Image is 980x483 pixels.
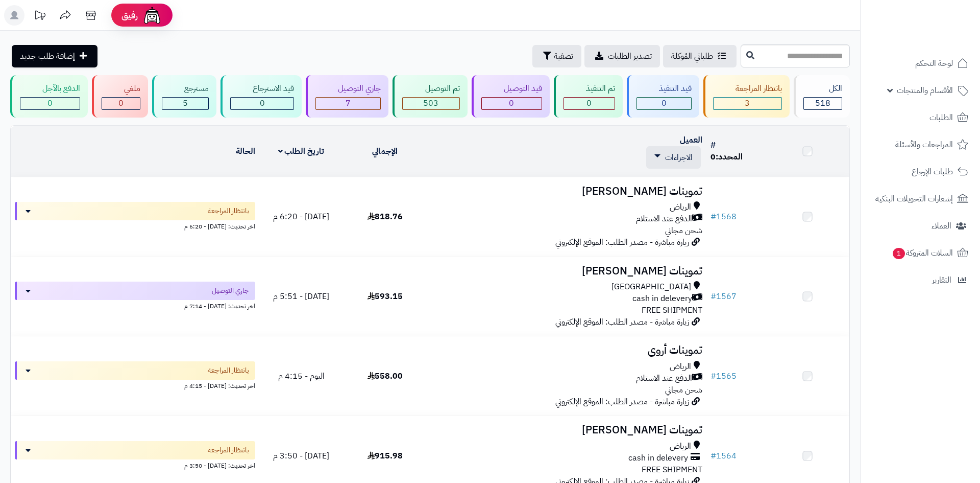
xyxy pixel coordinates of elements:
div: 0 [637,98,691,109]
a: التقارير [867,268,974,292]
a: #1568 [710,211,737,223]
div: جاري التوصيل [315,83,381,95]
div: بانتظار المراجعة [713,83,782,95]
a: قيد التوصيل 0 [470,75,552,118]
a: تحديثات المنصة [27,5,53,28]
div: 0 [564,98,615,109]
div: 5 [162,98,208,109]
span: FREE SHIPMENT [642,304,702,316]
a: طلبات الإرجاع [867,159,974,184]
a: الحالة [236,145,255,157]
img: ai-face.png [142,5,162,26]
span: 558.00 [367,370,403,382]
span: السلات المتروكة [892,246,953,260]
button: تصفية [532,45,581,67]
a: الاجراءات [654,151,693,164]
span: 3 [745,97,750,109]
span: الرياض [670,441,691,452]
a: ملغي 0 [90,75,150,118]
span: إشعارات التحويلات البنكية [875,192,953,206]
div: 0 [231,98,293,109]
span: [DATE] - 6:20 م [273,211,329,223]
span: طلبات الإرجاع [912,165,953,179]
div: 7 [316,98,380,109]
span: زيارة مباشرة - مصدر الطلب: الموقع الإلكتروني [555,396,689,408]
img: logo-2.png [911,29,970,50]
a: إضافة طلب جديد [12,45,97,67]
span: 0 [509,97,514,109]
span: 0 [661,97,667,109]
a: # [710,139,716,151]
span: زيارة مباشرة - مصدر الطلب: الموقع الإلكتروني [555,316,689,328]
a: الطلبات [867,105,974,130]
span: 818.76 [367,211,403,223]
div: اخر تحديث: [DATE] - 7:14 م [15,300,255,311]
span: cash in delevery [628,452,688,464]
div: اخر تحديث: [DATE] - 6:20 م [15,220,255,231]
span: 0 [47,97,53,109]
span: الرياض [670,201,691,213]
a: قيد الاسترجاع 0 [218,75,304,118]
div: تم التنفيذ [563,83,615,95]
span: 593.15 [367,290,403,303]
a: العميل [680,134,702,146]
div: اخر تحديث: [DATE] - 3:50 م [15,459,255,470]
span: اليوم - 4:15 م [278,370,325,382]
span: الدفع عند الاستلام [636,373,692,384]
a: السلات المتروكة1 [867,241,974,265]
span: الطلبات [929,110,953,125]
a: لوحة التحكم [867,51,974,76]
div: 0 [20,98,80,109]
span: 0 [260,97,265,109]
span: [DATE] - 5:51 م [273,290,329,303]
span: 0 [710,151,716,163]
span: 7 [346,97,351,109]
span: المراجعات والأسئلة [895,137,953,152]
span: تصفية [554,50,573,62]
a: العملاء [867,214,974,238]
span: بانتظار المراجعة [208,206,249,216]
span: الأقسام والمنتجات [897,83,953,98]
span: الدفع عند الاستلام [636,213,692,225]
div: تم التوصيل [402,83,459,95]
h3: تموينات [PERSON_NAME] [431,265,702,277]
a: جاري التوصيل 7 [304,75,390,118]
div: 0 [102,98,140,109]
a: مسترجع 5 [150,75,218,118]
div: المحدد: [710,151,762,163]
span: إضافة طلب جديد [20,50,75,62]
span: شحن مجاني [665,384,702,396]
div: 3 [714,98,781,109]
div: اخر تحديث: [DATE] - 4:15 م [15,380,255,390]
a: تصدير الطلبات [584,45,660,67]
span: 0 [118,97,124,109]
a: طلباتي المُوكلة [663,45,737,67]
a: الكل518 [792,75,852,118]
a: قيد التنفيذ 0 [625,75,701,118]
a: #1564 [710,450,737,462]
span: بانتظار المراجعة [208,365,249,376]
span: 518 [815,97,830,109]
div: الدفع بالآجل [20,83,80,95]
span: cash in delevery [632,293,692,305]
div: 0 [482,98,542,109]
span: 0 [586,97,592,109]
span: # [710,211,716,223]
h3: تموينات [PERSON_NAME] [431,424,702,436]
a: #1565 [710,370,737,382]
a: تم التوصيل 503 [390,75,469,118]
span: FREE SHIPMENT [642,464,702,476]
span: # [710,370,716,382]
a: #1567 [710,290,737,303]
a: إشعارات التحويلات البنكية [867,187,974,211]
span: 915.98 [367,450,403,462]
a: الدفع بالآجل 0 [8,75,90,118]
div: ملغي [102,83,140,95]
span: زيارة مباشرة - مصدر الطلب: الموقع الإلكتروني [555,236,689,248]
a: بانتظار المراجعة 3 [701,75,792,118]
a: الإجمالي [372,145,398,157]
a: المراجعات والأسئلة [867,132,974,157]
h3: تموينات [PERSON_NAME] [431,186,702,197]
span: # [710,450,716,462]
div: قيد التنفيذ [636,83,692,95]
